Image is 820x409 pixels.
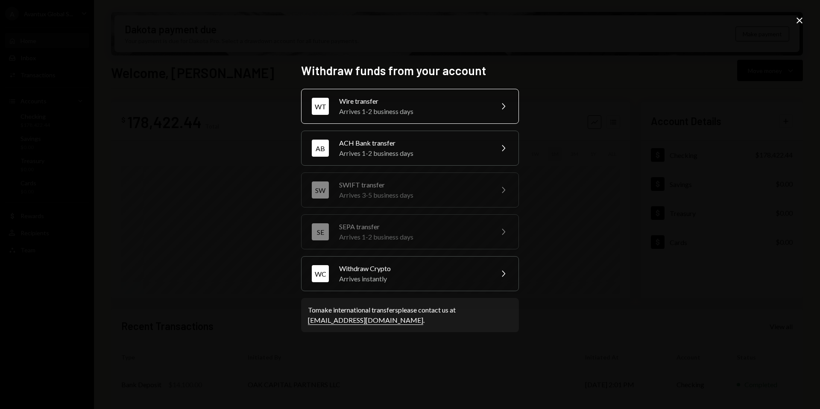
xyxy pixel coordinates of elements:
div: Arrives 1-2 business days [339,232,488,242]
div: SEPA transfer [339,222,488,232]
div: Wire transfer [339,96,488,106]
div: SWIFT transfer [339,180,488,190]
div: Withdraw Crypto [339,263,488,274]
div: SW [312,181,329,199]
div: To make international transfers please contact us at . [308,305,512,325]
div: Arrives 1-2 business days [339,148,488,158]
button: SWSWIFT transferArrives 3-5 business days [301,172,519,207]
div: SE [312,223,329,240]
div: ACH Bank transfer [339,138,488,148]
a: [EMAIL_ADDRESS][DOMAIN_NAME] [308,316,423,325]
div: Arrives 3-5 business days [339,190,488,200]
button: SESEPA transferArrives 1-2 business days [301,214,519,249]
div: AB [312,140,329,157]
div: Arrives 1-2 business days [339,106,488,117]
div: WC [312,265,329,282]
h2: Withdraw funds from your account [301,62,519,79]
div: Arrives instantly [339,274,488,284]
button: ABACH Bank transferArrives 1-2 business days [301,131,519,166]
button: WCWithdraw CryptoArrives instantly [301,256,519,291]
button: WTWire transferArrives 1-2 business days [301,89,519,124]
div: WT [312,98,329,115]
